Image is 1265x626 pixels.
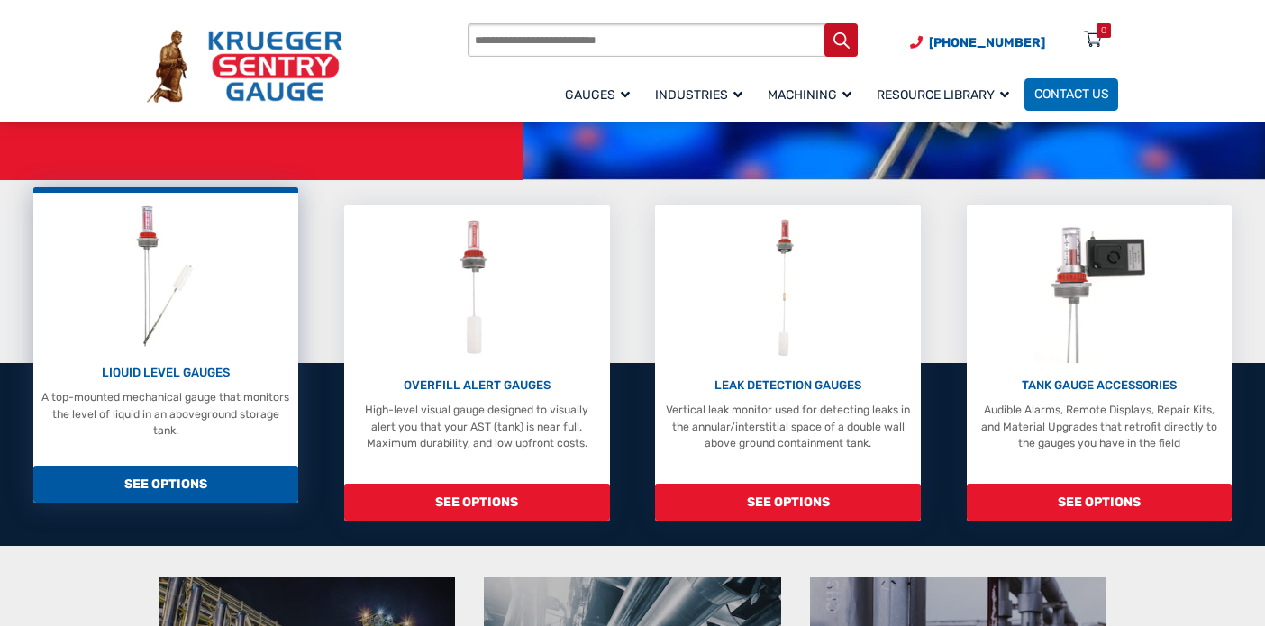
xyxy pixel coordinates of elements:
[555,76,645,113] a: Gauges
[344,205,610,521] a: Overfill Alert Gauges OVERFILL ALERT GAUGES High-level visual gauge designed to visually alert yo...
[565,87,630,103] span: Gauges
[663,402,913,451] p: Vertical leak monitor used for detecting leaks in the annular/interstitial space of a double wall...
[442,213,512,363] img: Overfill Alert Gauges
[41,389,290,439] p: A top-mounted mechanical gauge that monitors the level of liquid in an aboveground storage tank.
[1024,78,1118,111] a: Contact Us
[352,377,602,395] p: OVERFILL ALERT GAUGES
[41,364,290,382] p: LIQUID LEVEL GAUGES
[1034,87,1109,103] span: Contact Us
[655,484,921,521] span: SEE OPTIONS
[147,30,342,102] img: Krueger Sentry Gauge
[655,205,921,521] a: Leak Detection Gauges LEAK DETECTION GAUGES Vertical leak monitor used for detecting leaks in the...
[758,76,867,113] a: Machining
[1101,23,1106,38] div: 0
[974,377,1224,395] p: TANK GAUGE ACCESSORIES
[663,377,913,395] p: LEAK DETECTION GAUGES
[1035,213,1162,363] img: Tank Gauge Accessories
[929,35,1045,50] span: [PHONE_NUMBER]
[910,33,1045,52] a: Phone Number (920) 434-8860
[123,201,207,350] img: Liquid Level Gauges
[344,484,610,521] span: SEE OPTIONS
[867,76,1024,113] a: Resource Library
[655,87,742,103] span: Industries
[33,187,299,503] a: Liquid Level Gauges LIQUID LEVEL GAUGES A top-mounted mechanical gauge that monitors the level of...
[768,87,851,103] span: Machining
[877,87,1009,103] span: Resource Library
[33,466,299,503] span: SEE OPTIONS
[974,402,1224,451] p: Audible Alarms, Remote Displays, Repair Kits, and Material Upgrades that retrofit directly to the...
[967,205,1233,521] a: Tank Gauge Accessories TANK GAUGE ACCESSORIES Audible Alarms, Remote Displays, Repair Kits, and M...
[967,484,1233,521] span: SEE OPTIONS
[757,213,819,363] img: Leak Detection Gauges
[352,402,602,451] p: High-level visual gauge designed to visually alert you that your AST (tank) is near full. Maximum...
[645,76,758,113] a: Industries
